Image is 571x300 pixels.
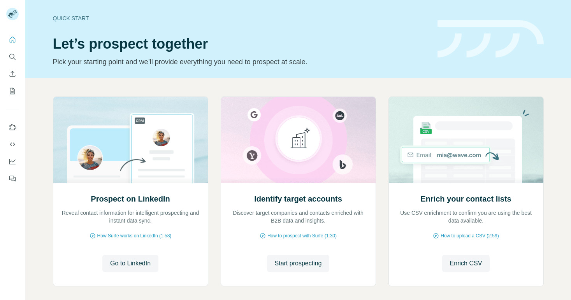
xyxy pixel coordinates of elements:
[420,193,511,204] h2: Enrich your contact lists
[6,172,19,186] button: Feedback
[91,193,170,204] h2: Prospect on LinkedIn
[267,232,337,239] span: How to prospect with Surfe (1:30)
[441,232,499,239] span: How to upload a CSV (2:59)
[53,14,428,22] div: Quick start
[53,56,428,67] p: Pick your starting point and we’ll provide everything you need to prospect at scale.
[254,193,342,204] h2: Identify target accounts
[61,209,200,225] p: Reveal contact information for intelligent prospecting and instant data sync.
[6,120,19,134] button: Use Surfe on LinkedIn
[102,255,158,272] button: Go to LinkedIn
[397,209,536,225] p: Use CSV enrichment to confirm you are using the best data available.
[450,259,482,268] span: Enrich CSV
[442,255,490,272] button: Enrich CSV
[6,154,19,168] button: Dashboard
[110,259,151,268] span: Go to LinkedIn
[388,97,544,183] img: Enrich your contact lists
[229,209,368,225] p: Discover target companies and contacts enriched with B2B data and insights.
[6,33,19,47] button: Quick start
[97,232,172,239] span: How Surfe works on LinkedIn (1:58)
[6,50,19,64] button: Search
[221,97,376,183] img: Identify target accounts
[437,20,544,58] img: banner
[53,36,428,52] h1: Let’s prospect together
[6,137,19,151] button: Use Surfe API
[267,255,330,272] button: Start prospecting
[275,259,322,268] span: Start prospecting
[6,84,19,98] button: My lists
[53,97,208,183] img: Prospect on LinkedIn
[6,67,19,81] button: Enrich CSV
